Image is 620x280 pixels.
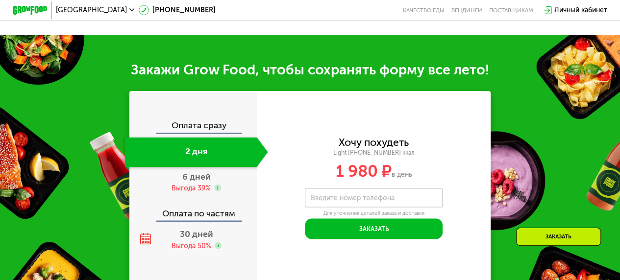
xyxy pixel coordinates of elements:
span: 30 дней [180,228,213,239]
div: поставщикам [489,7,533,14]
div: Личный кабинет [554,5,607,15]
label: Введите номер телефона [310,195,394,200]
div: Хочу похудеть [339,137,409,146]
span: 1 980 ₽ [336,161,392,181]
div: Оплата сразу [130,121,256,133]
div: Заказать [516,228,601,246]
a: Вендинги [451,7,482,14]
span: в день [392,170,412,178]
div: Выгода 50% [172,241,211,250]
a: Качество еды [403,7,445,14]
div: Для уточнения деталей заказа и доставки [305,210,443,216]
div: Выгода 39% [172,183,211,192]
div: Оплата по частям [130,201,256,220]
span: 6 дней [182,171,211,182]
div: Light [PHONE_NUMBER] ккал [257,148,491,156]
span: [GEOGRAPHIC_DATA] [56,7,127,14]
a: [PHONE_NUMBER] [139,5,216,15]
button: Заказать [305,218,443,239]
